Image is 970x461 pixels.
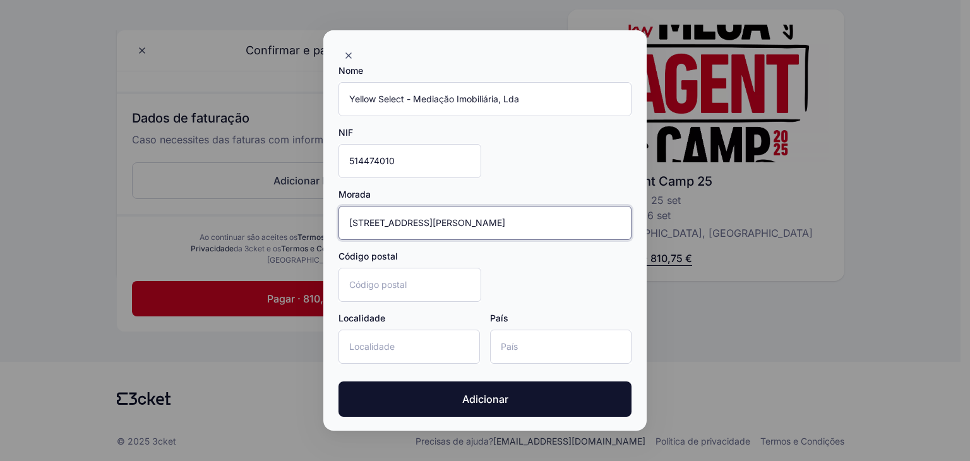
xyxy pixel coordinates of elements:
label: Nome [338,64,363,77]
label: Morada [338,188,371,201]
input: Nome [338,82,632,116]
input: País [490,330,632,364]
input: NIF [338,144,481,178]
label: Localidade [338,312,385,325]
label: Código postal [338,250,398,263]
input: Localidade [338,330,480,364]
label: País [490,312,508,325]
input: Código postal [338,268,481,302]
span: Adicionar [462,392,508,407]
label: NIF [338,126,353,139]
input: Morada [338,206,632,240]
button: Adicionar [338,381,632,417]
